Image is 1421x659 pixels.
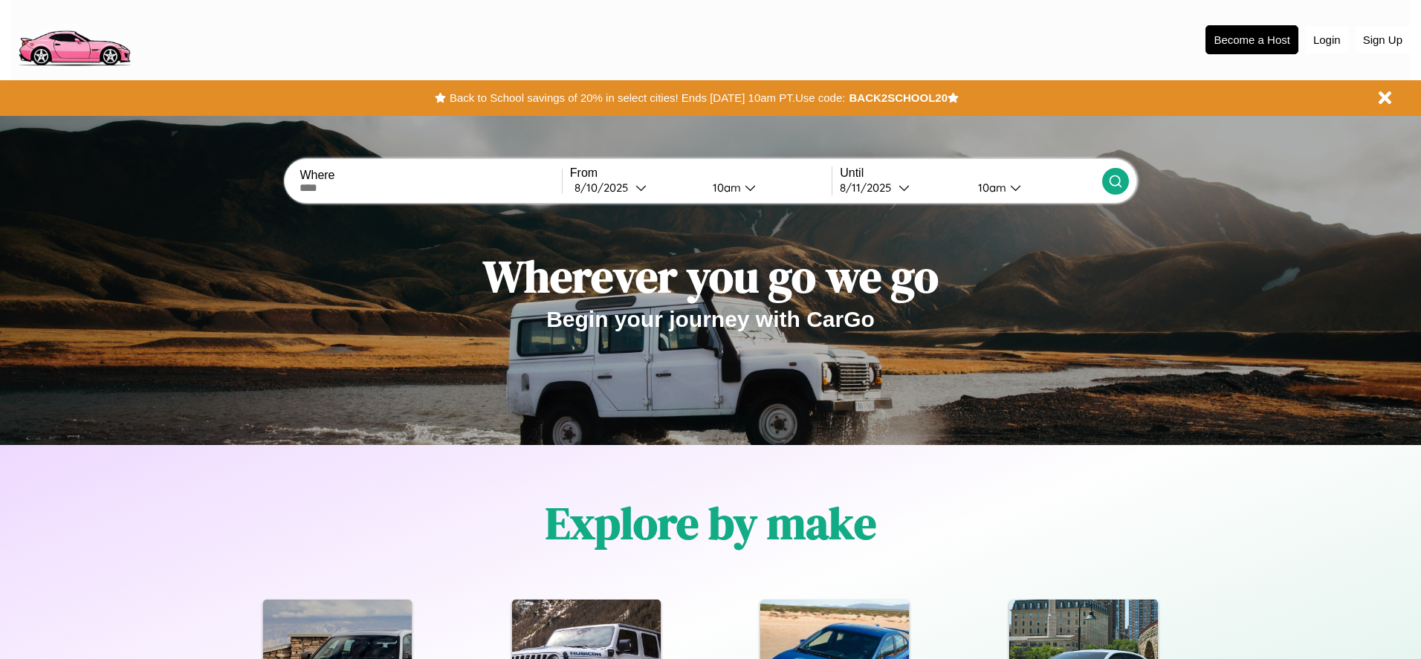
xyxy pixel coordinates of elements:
label: Where [300,169,561,182]
button: 10am [701,180,832,195]
div: 10am [971,181,1010,195]
button: Back to School savings of 20% in select cities! Ends [DATE] 10am PT.Use code: [446,88,849,108]
button: Become a Host [1205,25,1298,54]
div: 8 / 10 / 2025 [574,181,635,195]
button: 10am [966,180,1101,195]
h1: Explore by make [546,493,876,554]
div: 8 / 11 / 2025 [840,181,899,195]
label: From [570,166,832,180]
label: Until [840,166,1101,180]
img: logo [11,7,137,70]
button: 8/10/2025 [570,180,701,195]
button: Sign Up [1356,26,1410,53]
button: Login [1306,26,1348,53]
b: BACK2SCHOOL20 [849,91,948,104]
div: 10am [705,181,745,195]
